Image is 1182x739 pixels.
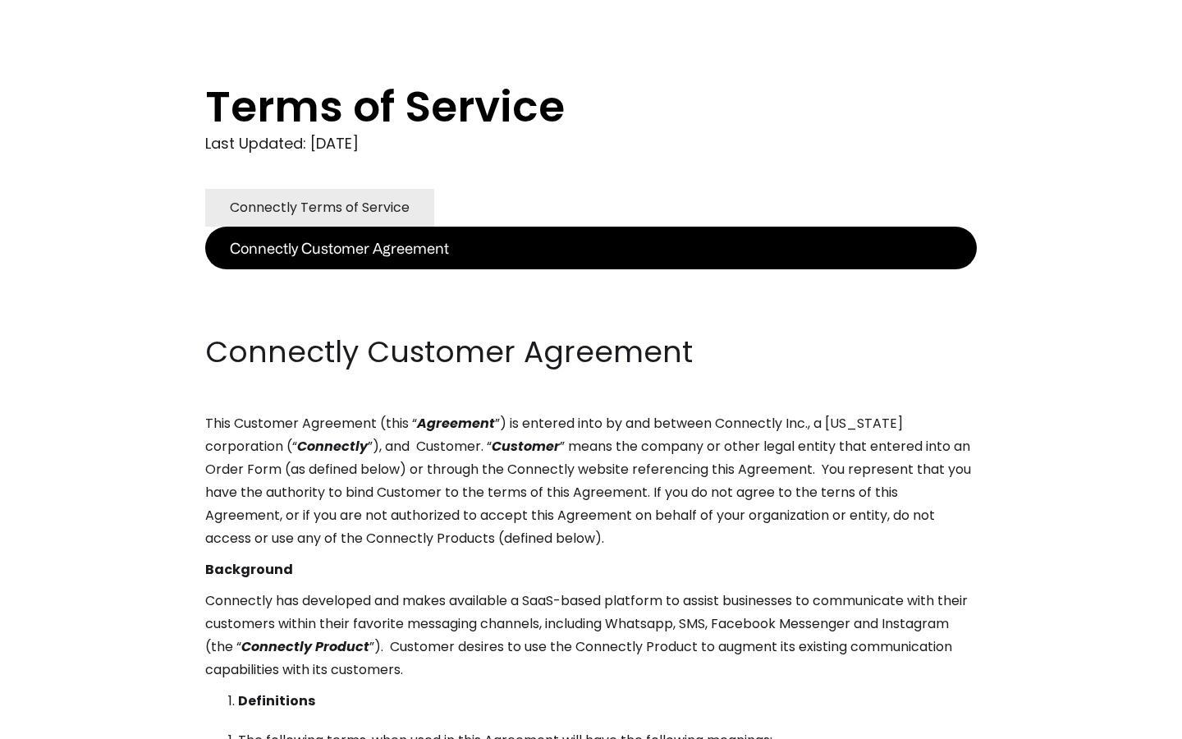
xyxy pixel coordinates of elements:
[492,437,560,456] em: Customer
[205,131,977,156] div: Last Updated: [DATE]
[205,269,977,292] p: ‍
[205,560,293,579] strong: Background
[417,414,495,433] em: Agreement
[238,691,315,710] strong: Definitions
[297,437,368,456] em: Connectly
[205,332,977,373] h2: Connectly Customer Agreement
[33,710,98,733] ul: Language list
[230,196,410,219] div: Connectly Terms of Service
[230,236,449,259] div: Connectly Customer Agreement
[205,412,977,550] p: This Customer Agreement (this “ ”) is entered into by and between Connectly Inc., a [US_STATE] co...
[241,637,369,656] em: Connectly Product
[205,590,977,682] p: Connectly has developed and makes available a SaaS-based platform to assist businesses to communi...
[205,82,911,131] h1: Terms of Service
[16,709,98,733] aside: Language selected: English
[205,301,977,324] p: ‍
